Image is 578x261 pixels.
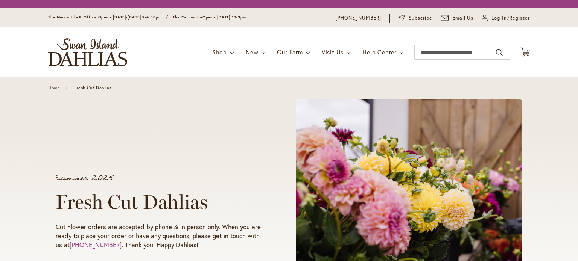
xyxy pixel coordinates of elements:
[482,14,530,22] a: Log In/Register
[48,85,60,91] a: Home
[48,38,127,66] a: store logo
[398,14,432,22] a: Subscribe
[56,222,267,249] p: Cut Flower orders are accepted by phone & in person only. When you are ready to place your order ...
[246,48,258,56] span: New
[491,14,530,22] span: Log In/Register
[496,47,503,59] button: Search
[70,240,122,249] a: [PHONE_NUMBER]
[322,48,344,56] span: Visit Us
[74,85,111,91] span: Fresh Cut Dahlias
[277,48,303,56] span: Our Farm
[441,14,474,22] a: Email Us
[409,14,432,22] span: Subscribe
[212,48,227,56] span: Shop
[202,15,246,20] span: Open - [DATE] 10-3pm
[56,191,267,213] h1: Fresh Cut Dahlias
[56,174,267,182] p: Summer 2025
[362,48,397,56] span: Help Center
[452,14,474,22] span: Email Us
[336,14,381,22] a: [PHONE_NUMBER]
[48,15,202,20] span: The Mercantile & Office Open - [DATE]-[DATE] 9-4:30pm / The Mercantile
